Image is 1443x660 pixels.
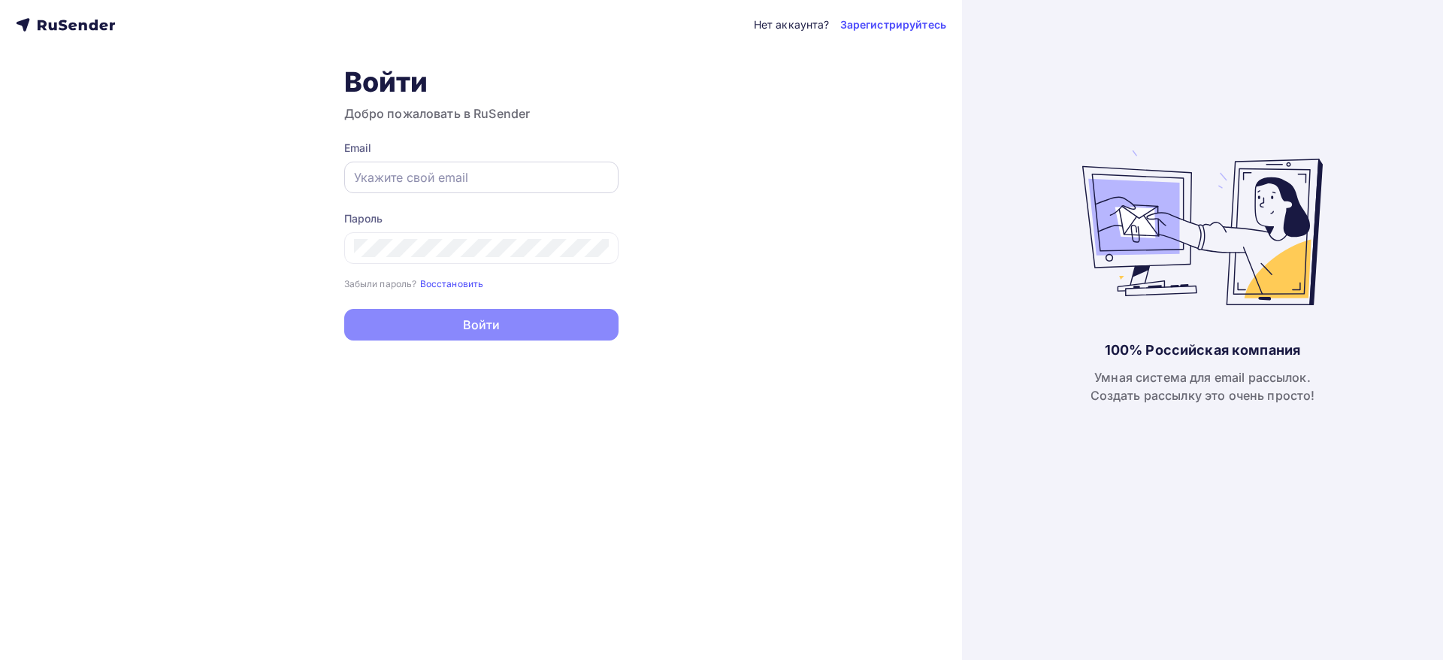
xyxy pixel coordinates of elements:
h3: Добро пожаловать в RuSender [344,104,619,123]
div: Нет аккаунта? [754,17,830,32]
a: Восстановить [420,277,484,289]
small: Забыли пароль? [344,278,417,289]
small: Восстановить [420,278,484,289]
div: Пароль [344,211,619,226]
div: Email [344,141,619,156]
button: Войти [344,309,619,341]
input: Укажите свой email [354,168,609,186]
div: 100% Российская компания [1105,341,1300,359]
div: Умная система для email рассылок. Создать рассылку это очень просто! [1091,368,1315,404]
h1: Войти [344,65,619,98]
a: Зарегистрируйтесь [840,17,946,32]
